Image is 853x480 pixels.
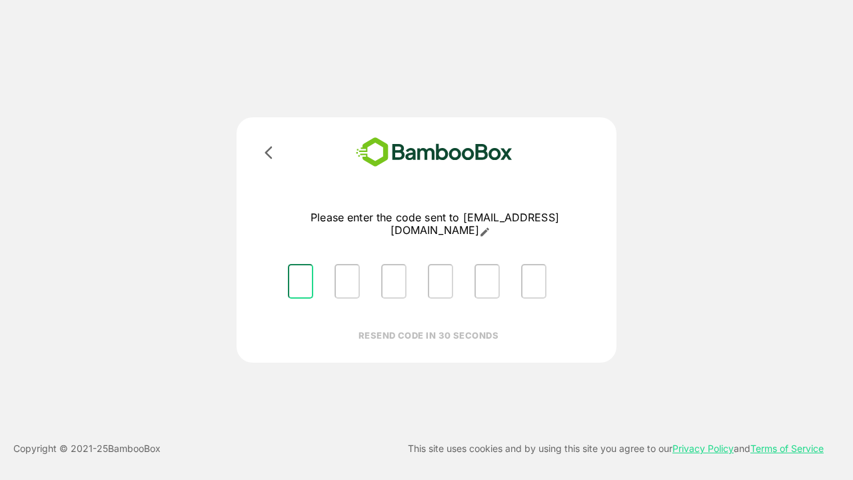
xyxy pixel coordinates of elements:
input: Please enter OTP character 1 [288,264,313,299]
input: Please enter OTP character 6 [521,264,546,299]
a: Privacy Policy [672,443,734,454]
input: Please enter OTP character 4 [428,264,453,299]
p: This site uses cookies and by using this site you agree to our and [408,441,824,457]
input: Please enter OTP character 5 [474,264,500,299]
img: bamboobox [337,133,532,171]
input: Please enter OTP character 3 [381,264,407,299]
p: Copyright © 2021- 25 BambooBox [13,441,161,457]
p: Please enter the code sent to [EMAIL_ADDRESS][DOMAIN_NAME] [277,211,592,237]
a: Terms of Service [750,443,824,454]
input: Please enter OTP character 2 [335,264,360,299]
